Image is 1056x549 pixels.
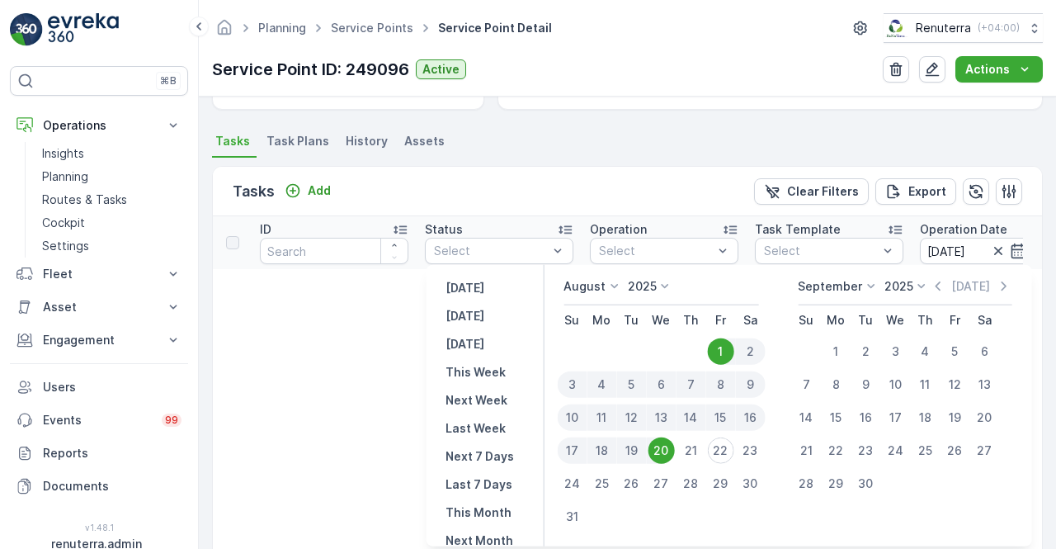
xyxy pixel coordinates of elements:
th: Monday [821,305,851,335]
a: Routes & Tasks [35,188,188,211]
button: Active [416,59,466,79]
div: 21 [677,438,704,464]
div: 5 [941,338,968,365]
button: Add [278,181,337,201]
p: ID [260,221,271,238]
button: Last Week [439,419,512,438]
p: 99 [165,414,178,427]
a: Planning [35,165,188,188]
a: Reports [10,437,188,470]
th: Thursday [910,305,940,335]
div: 19 [941,405,968,431]
div: 7 [676,372,705,398]
p: [DATE] [445,280,484,296]
button: Fleet [10,258,188,291]
p: Add [308,182,331,199]
div: 16 [852,405,879,431]
div: 13 [646,405,676,431]
div: 5 [616,372,646,398]
img: logo [10,13,43,46]
p: This Month [445,504,511,521]
div: 22 [707,438,733,464]
p: Documents [43,478,181,495]
button: Next Week [439,390,514,410]
div: 19 [616,438,646,464]
div: 1 [707,338,733,365]
span: Tasks [215,133,250,149]
div: 17 [882,405,908,431]
div: 4 [912,338,938,365]
button: Engagement [10,324,188,357]
div: 23 [852,438,879,464]
div: 6 [971,338,997,365]
div: 26 [618,471,644,497]
div: 20 [971,405,997,431]
p: 2025 [884,278,913,295]
p: Export [908,183,946,200]
a: Events99 [10,404,188,437]
th: Tuesday [851,305,880,335]
div: 27 [648,471,674,497]
button: Renuterra(+04:00) [884,13,1043,43]
p: Next Month [445,532,513,549]
div: 10 [882,372,908,398]
p: Insights [42,145,84,162]
p: Engagement [43,332,155,348]
p: 2025 [628,278,657,295]
div: 16 [735,405,765,431]
div: 20 [648,438,674,464]
div: 12 [941,372,968,398]
th: Sunday [791,305,821,335]
div: 10 [557,405,587,431]
div: 1 [823,338,849,365]
th: Saturday [969,305,999,335]
input: Search [260,238,408,264]
p: Events [43,412,152,428]
p: Actions [965,61,1010,78]
p: Clear Filters [787,183,859,200]
p: Last 7 Days [445,476,512,493]
div: 26 [941,438,968,464]
div: 7 [793,372,819,398]
div: 25 [912,438,938,464]
p: Task Template [755,221,841,238]
div: 25 [588,471,615,497]
div: 11 [912,372,938,398]
p: Users [43,379,181,395]
p: Next 7 Days [445,448,514,465]
div: 8 [823,372,849,398]
span: History [346,133,388,149]
th: Sunday [557,305,587,335]
button: Actions [955,56,1043,83]
p: August [563,278,606,295]
p: Service Point ID: 249096 [212,57,409,82]
p: Next Week [445,392,507,409]
span: Assets [404,133,445,149]
button: Export [875,178,956,205]
p: Operations [43,117,155,134]
a: Cockpit [35,211,188,234]
div: 9 [852,372,879,398]
button: Clear Filters [754,178,869,205]
div: 2 [852,338,879,365]
div: 11 [587,405,616,431]
span: Task Plans [266,133,329,149]
p: Reports [43,445,181,461]
p: Routes & Tasks [42,192,127,208]
a: Users [10,371,188,404]
div: 31 [559,504,585,530]
a: Planning [258,21,306,35]
div: 17 [557,438,587,464]
div: 3 [557,372,587,398]
div: 6 [646,372,676,398]
a: Insights [35,142,188,165]
p: ( +04:00 ) [978,21,1020,35]
p: Cockpit [42,215,85,231]
div: 29 [707,471,733,497]
p: [DATE] [445,308,484,324]
p: Last Week [445,420,506,437]
p: This Week [445,364,506,381]
div: 14 [676,405,705,431]
button: Yesterday [439,278,491,298]
button: Today [439,306,491,326]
